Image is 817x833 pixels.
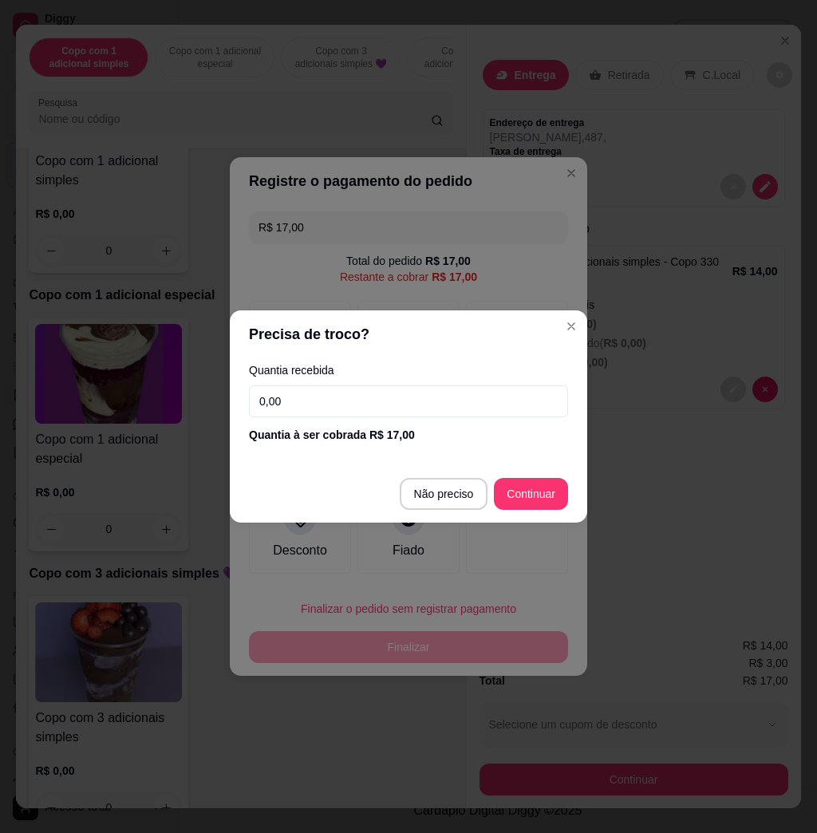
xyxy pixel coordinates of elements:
[249,365,568,376] label: Quantia recebida
[558,314,584,339] button: Close
[230,310,587,358] header: Precisa de troco?
[249,427,568,443] div: Quantia à ser cobrada R$ 17,00
[400,478,488,510] button: Não preciso
[494,478,568,510] button: Continuar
